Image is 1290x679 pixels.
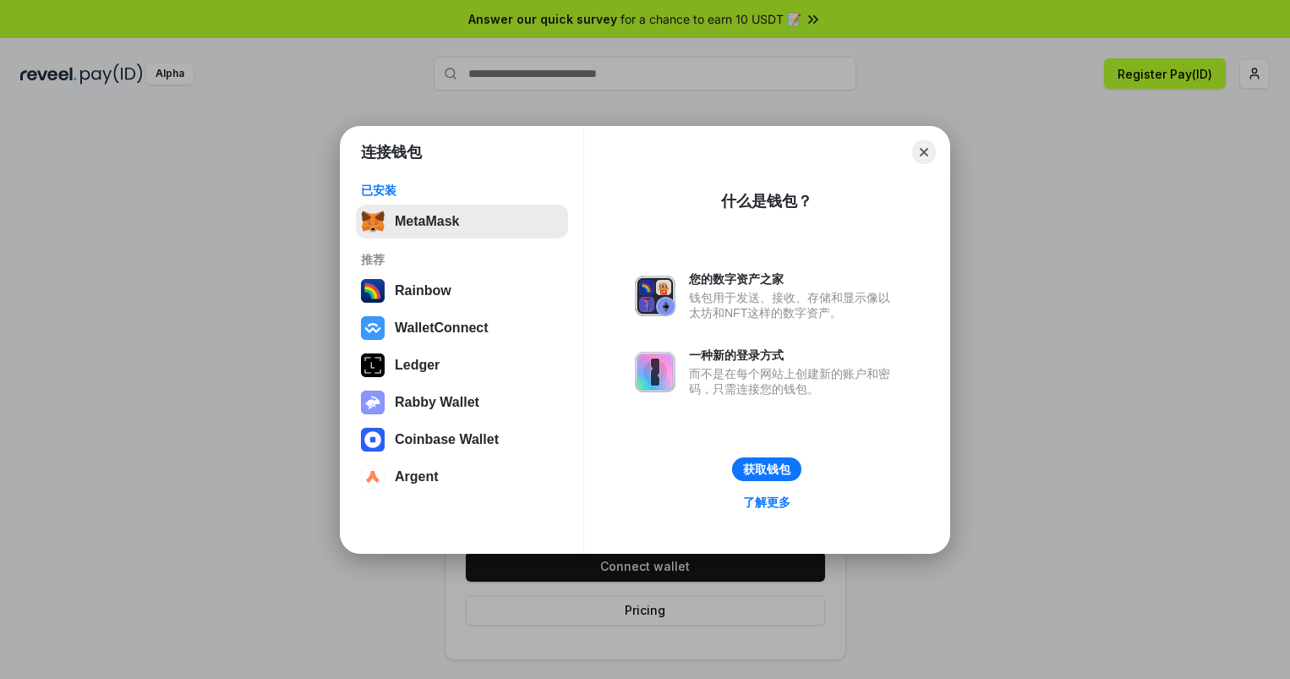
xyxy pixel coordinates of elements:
button: Rabby Wallet [356,386,568,419]
div: 了解更多 [743,495,790,510]
div: Rabby Wallet [395,395,479,410]
img: svg+xml,%3Csvg%20width%3D%2228%22%20height%3D%2228%22%20viewBox%3D%220%200%2028%2028%22%20fill%3D... [361,428,385,452]
div: Rainbow [395,283,451,298]
div: 而不是在每个网站上创建新的账户和密码，只需连接您的钱包。 [689,366,899,397]
h1: 连接钱包 [361,142,422,162]
div: WalletConnect [395,320,489,336]
div: 钱包用于发送、接收、存储和显示像以太坊和NFT这样的数字资产。 [689,290,899,320]
button: 获取钱包 [732,457,801,481]
button: Argent [356,460,568,494]
img: svg+xml,%3Csvg%20width%3D%22120%22%20height%3D%22120%22%20viewBox%3D%220%200%20120%20120%22%20fil... [361,279,385,303]
button: MetaMask [356,205,568,238]
div: 获取钱包 [743,462,790,477]
img: svg+xml,%3Csvg%20width%3D%2228%22%20height%3D%2228%22%20viewBox%3D%220%200%2028%2028%22%20fill%3D... [361,316,385,340]
a: 了解更多 [733,491,801,513]
div: 什么是钱包？ [721,191,812,211]
div: Ledger [395,358,440,373]
img: svg+xml,%3Csvg%20xmlns%3D%22http%3A%2F%2Fwww.w3.org%2F2000%2Fsvg%22%20fill%3D%22none%22%20viewBox... [635,276,675,316]
img: svg+xml,%3Csvg%20xmlns%3D%22http%3A%2F%2Fwww.w3.org%2F2000%2Fsvg%22%20fill%3D%22none%22%20viewBox... [361,391,385,414]
img: svg+xml,%3Csvg%20width%3D%2228%22%20height%3D%2228%22%20viewBox%3D%220%200%2028%2028%22%20fill%3D... [361,465,385,489]
div: Argent [395,469,439,485]
div: MetaMask [395,214,459,229]
div: 您的数字资产之家 [689,271,899,287]
button: Ledger [356,348,568,382]
div: Coinbase Wallet [395,432,499,447]
button: Rainbow [356,274,568,308]
img: svg+xml,%3Csvg%20xmlns%3D%22http%3A%2F%2Fwww.w3.org%2F2000%2Fsvg%22%20fill%3D%22none%22%20viewBox... [635,352,675,392]
div: 一种新的登录方式 [689,348,899,363]
button: Close [912,140,936,164]
div: 推荐 [361,252,563,267]
img: svg+xml,%3Csvg%20fill%3D%22none%22%20height%3D%2233%22%20viewBox%3D%220%200%2035%2033%22%20width%... [361,210,385,233]
button: WalletConnect [356,311,568,345]
div: 已安装 [361,183,563,198]
img: svg+xml,%3Csvg%20xmlns%3D%22http%3A%2F%2Fwww.w3.org%2F2000%2Fsvg%22%20width%3D%2228%22%20height%3... [361,353,385,377]
button: Coinbase Wallet [356,423,568,457]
